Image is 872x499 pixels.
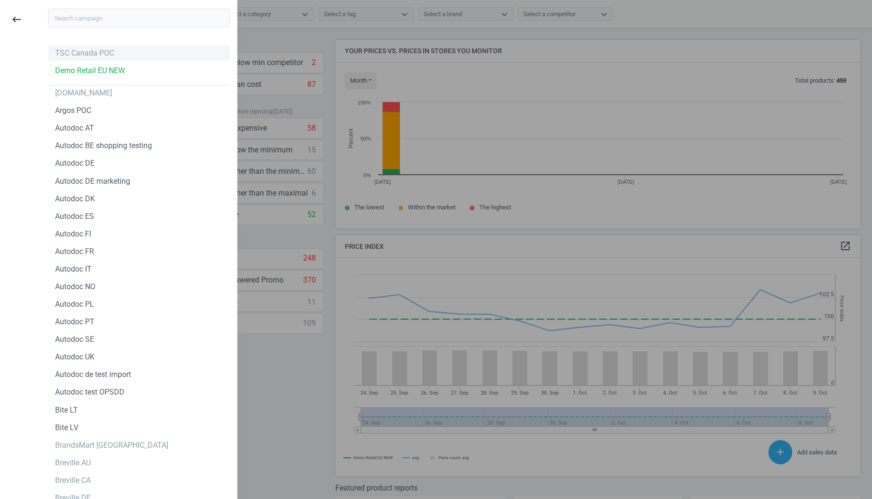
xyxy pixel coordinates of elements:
[55,264,92,274] div: Autodoc IT
[55,369,131,380] div: Autodoc de test import
[55,334,94,345] div: Autodoc SE
[55,141,152,151] div: Autodoc BE shopping testing
[55,211,94,222] div: Autodoc ES
[55,282,95,292] div: Autodoc NO
[6,9,28,31] button: keyboard_backspace
[55,423,78,433] div: Bite LV
[55,66,125,76] div: Demo Retail EU NEW
[48,9,230,28] input: Search campaign
[55,299,94,310] div: Autodoc PL
[55,123,94,133] div: Autodoc AT
[55,229,91,239] div: Autodoc FI
[55,48,114,58] div: TSC Canada POC
[55,194,95,204] div: Autodoc DK
[55,458,91,468] div: Breville AU
[55,387,124,397] div: Autodoc test OPSDD
[55,105,91,116] div: Argos POC
[55,88,112,98] div: [DOMAIN_NAME]
[55,352,95,362] div: Autodoc UK
[55,158,95,169] div: Autodoc DE
[55,405,78,415] div: Bite LT
[55,317,95,327] div: Autodoc PT
[55,246,94,257] div: Autodoc FR
[55,176,130,187] div: Autodoc DE marketing
[11,14,22,25] i: keyboard_backspace
[55,440,168,451] div: BrandsMart [GEOGRAPHIC_DATA]
[55,475,91,486] div: Breville CA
